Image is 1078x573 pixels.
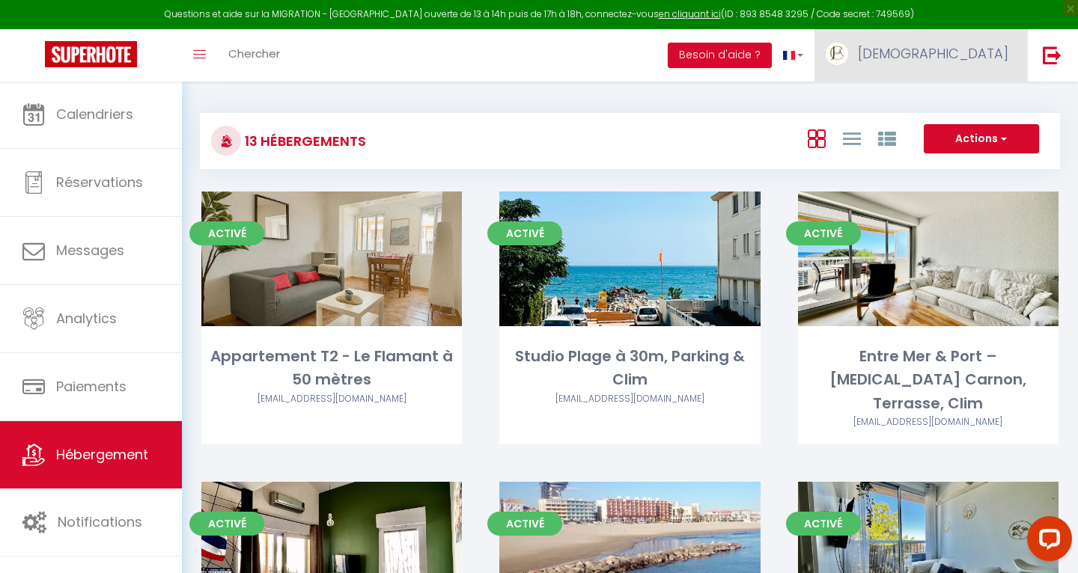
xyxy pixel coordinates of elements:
img: ... [826,43,848,65]
img: logout [1043,46,1062,64]
iframe: LiveChat chat widget [1015,510,1078,573]
span: Réservations [56,173,143,191]
span: Activé [189,512,264,536]
a: Chercher [217,29,291,82]
span: Hébergement [56,445,148,464]
div: Studio Plage à 30m, Parking & Clim [499,345,760,392]
span: Activé [487,221,562,245]
span: Paiements [56,377,127,396]
div: Airbnb [798,415,1059,429]
a: Editer [287,244,377,274]
div: Airbnb [499,392,760,406]
span: Analytics [56,309,117,328]
span: Activé [487,512,562,536]
a: ... [DEMOGRAPHIC_DATA] [814,29,1027,82]
a: Editer [287,534,377,564]
span: Chercher [228,46,280,61]
a: Vue par Groupe [878,126,896,150]
span: Activé [189,221,264,245]
a: Editer [585,244,674,274]
a: Editer [883,244,973,274]
span: Activé [786,221,861,245]
a: Vue en Box [808,126,826,150]
span: [DEMOGRAPHIC_DATA] [858,44,1008,63]
span: Calendriers [56,105,133,123]
span: Activé [786,512,861,536]
span: Messages [56,241,124,260]
button: Besoin d'aide ? [668,43,772,68]
div: Appartement T2 - Le Flamant à 50 mètres [201,345,462,392]
span: Notifications [58,512,142,531]
a: Vue en Liste [843,126,861,150]
div: Entre Mer & Port – [MEDICAL_DATA] Carnon, Terrasse, Clim [798,345,1059,415]
div: Airbnb [201,392,462,406]
a: en cliquant ici [659,7,721,20]
img: Super Booking [45,41,137,67]
a: Editer [883,534,973,564]
button: Actions [924,124,1039,154]
h3: 13 Hébergements [241,124,366,158]
a: Editer [585,534,674,564]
